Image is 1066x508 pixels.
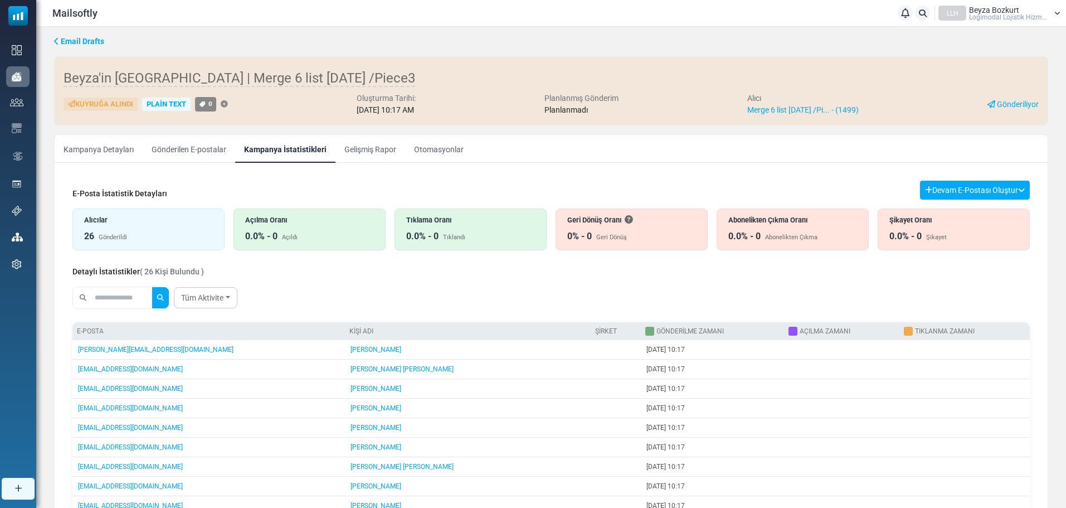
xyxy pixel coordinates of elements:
[567,230,592,243] div: 0% - 0
[78,424,183,432] a: [EMAIL_ADDRESS][DOMAIN_NAME]
[926,233,947,243] div: Şikayet
[641,418,784,438] td: [DATE] 10:17
[595,327,617,335] a: Şirket
[596,233,627,243] div: Geri Dönüş
[800,327,850,335] a: Açılma Zamanı
[938,6,1060,21] a: LLH Beyza Bozkurt Logi̇modal Loji̇sti̇k Hi̇zm...
[938,6,966,21] div: LLH
[174,287,237,308] a: Tüm Aktivite
[77,327,104,335] a: E-posta
[405,135,473,163] a: Otomasyonlar
[351,443,401,451] a: [PERSON_NAME]
[351,482,401,490] a: [PERSON_NAME]
[12,72,22,81] img: campaigns-icon-active.png
[357,93,416,104] div: Oluşturma Tarihi:
[245,215,374,225] div: Açılma Oranı
[61,37,104,46] span: translation missing: tr.ms_sidebar.email_drafts
[245,230,278,243] div: 0.0% - 0
[728,215,857,225] div: Abonelikten Çıkma Oranı
[351,385,401,393] a: [PERSON_NAME]
[969,6,1019,14] span: Beyza Bozkurt
[12,179,22,189] img: landing_pages.svg
[10,98,23,106] img: contacts-icon.svg
[335,135,405,163] a: Gelişmiş Rapor
[997,100,1039,109] span: Gönderiliyor
[208,100,212,108] span: 0
[78,365,183,373] a: [EMAIL_ADDRESS][DOMAIN_NAME]
[349,327,373,335] a: Kişi Adı
[357,104,416,116] div: [DATE] 10:17 AM
[567,215,696,225] div: Geri Dönüş Oranı
[12,206,22,216] img: support-icon.svg
[84,215,213,225] div: Alıcılar
[920,181,1030,200] button: Devam E-Postası Oluştur
[78,443,183,451] a: [EMAIL_ADDRESS][DOMAIN_NAME]
[351,404,401,412] a: [PERSON_NAME]
[544,93,619,104] div: Planlanmış Gönderim
[406,230,439,243] div: 0.0% - 0
[221,101,228,108] a: Etiket Ekle
[72,188,167,200] div: E-Posta İstatistik Detayları
[351,346,401,354] a: [PERSON_NAME]
[351,365,454,373] a: [PERSON_NAME] [PERSON_NAME]
[641,360,784,379] td: [DATE] 10:17
[12,45,22,55] img: dashboard-icon.svg
[889,230,922,243] div: 0.0% - 0
[351,424,401,432] a: [PERSON_NAME]
[544,105,588,114] span: Planlanmadı
[641,340,784,360] td: [DATE] 10:17
[747,105,859,114] a: Merge 6 list [DATE] /Pi... - (1499)
[641,438,784,457] td: [DATE] 10:17
[641,379,784,399] td: [DATE] 10:17
[728,230,761,243] div: 0.0% - 0
[99,233,127,243] div: Gönderildi
[72,266,204,278] div: Detaylı İstatistikler
[915,327,975,335] a: Tıklanma Zamanı
[78,404,183,412] a: [EMAIL_ADDRESS][DOMAIN_NAME]
[747,93,859,104] div: Alıcı
[52,6,98,21] span: Mailsoftly
[625,216,632,224] i: Bir e-posta alıcısına ulaşamadığında geri döner. Bu, dolu bir gelen kutusu nedeniyle geçici olara...
[78,482,183,490] a: [EMAIL_ADDRESS][DOMAIN_NAME]
[140,267,204,276] span: ( 26 Kişi Bulundu )
[143,135,235,163] a: Gönderilen E-postalar
[235,135,335,163] a: Kampanya İstatistikleri
[406,215,535,225] div: Tıklama Oranı
[64,98,138,112] div: Kuyruğa Alındı
[78,463,183,471] a: [EMAIL_ADDRESS][DOMAIN_NAME]
[443,233,465,243] div: Tıklandı
[12,259,22,269] img: settings-icon.svg
[641,399,784,418] td: [DATE] 10:17
[84,230,94,243] div: 26
[78,385,183,393] a: [EMAIL_ADDRESS][DOMAIN_NAME]
[54,36,104,47] a: Email Drafts
[641,457,784,477] td: [DATE] 10:17
[64,70,415,87] span: Beyza'in [GEOGRAPHIC_DATA] | Merge 6 list [DATE] /Piece3
[889,215,1018,225] div: Şikayet Oranı
[55,135,143,163] a: Kampanya Detayları
[969,14,1047,21] span: Logi̇modal Loji̇sti̇k Hi̇zm...
[142,98,191,112] div: Plain Text
[12,150,24,163] img: workflow.svg
[641,477,784,496] td: [DATE] 10:17
[765,233,817,243] div: Abonelikten Çıkma
[282,233,298,243] div: Açıldı
[656,327,724,335] a: Gönderilme Zamanı
[351,463,454,471] a: [PERSON_NAME] [PERSON_NAME]
[8,6,28,26] img: mailsoftly_icon_blue_white.svg
[12,123,22,133] img: email-templates-icon.svg
[78,346,233,354] a: [PERSON_NAME][EMAIL_ADDRESS][DOMAIN_NAME]
[195,97,216,111] a: 0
